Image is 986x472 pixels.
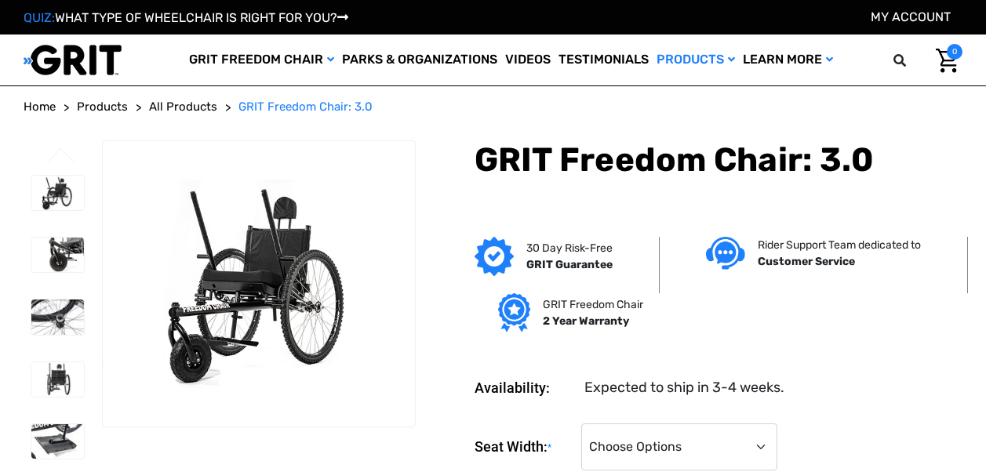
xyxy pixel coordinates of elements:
a: Testimonials [555,34,653,85]
img: GRIT Guarantee [475,237,514,276]
a: QUIZ:WHAT TYPE OF WHEELCHAIR IS RIGHT FOR YOU? [24,10,348,25]
img: GRIT Freedom Chair: 3.0 [31,176,84,210]
button: Go to slide 3 of 3 [45,147,78,166]
img: GRIT Freedom Chair: 3.0 [31,424,84,459]
img: GRIT Freedom Chair: 3.0 [31,362,84,397]
img: Customer service [706,237,745,269]
a: Parks & Organizations [338,34,501,85]
p: GRIT Freedom Chair [543,296,643,313]
p: 30 Day Risk-Free [526,240,613,256]
span: GRIT Freedom Chair: 3.0 [238,100,373,114]
strong: 2 Year Warranty [543,314,629,328]
input: Search [900,44,924,77]
nav: Breadcrumb [24,98,962,116]
a: GRIT Freedom Chair [185,34,338,85]
h1: GRIT Freedom Chair: 3.0 [475,140,962,180]
img: GRIT Freedom Chair: 3.0 [103,180,415,387]
dd: Expected to ship in 3-4 weeks. [584,377,784,398]
img: Grit freedom [498,293,530,332]
a: GRIT Freedom Chair: 3.0 [238,98,373,116]
span: 0 [947,44,962,60]
a: Cart with 0 items [924,44,962,77]
dt: Availability: [475,377,573,398]
a: Learn More [739,34,837,85]
a: All Products [149,98,217,116]
img: Cart [936,49,959,73]
a: Home [24,98,56,116]
span: All Products [149,100,217,114]
strong: GRIT Guarantee [526,258,613,271]
p: Rider Support Team dedicated to [758,237,921,253]
a: Videos [501,34,555,85]
img: GRIT Freedom Chair: 3.0 [31,238,84,272]
img: GRIT Freedom Chair: 3.0 [31,300,84,334]
span: QUIZ: [24,10,55,25]
strong: Customer Service [758,255,855,268]
img: GRIT All-Terrain Wheelchair and Mobility Equipment [24,44,122,76]
span: Home [24,100,56,114]
span: Products [77,100,128,114]
a: Products [653,34,739,85]
a: Products [77,98,128,116]
a: Account [871,9,951,24]
label: Seat Width: [475,423,573,471]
